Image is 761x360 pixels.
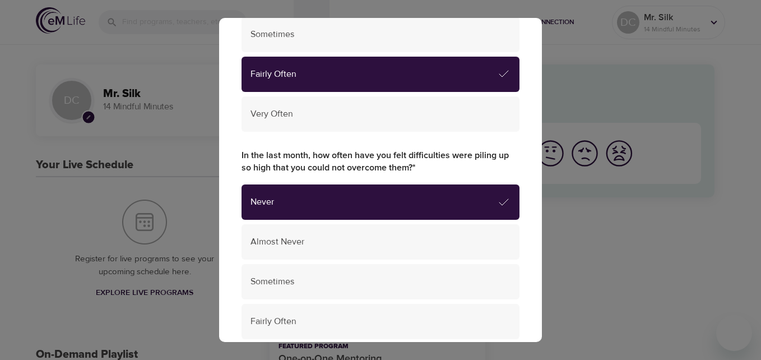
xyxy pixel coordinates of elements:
[250,315,511,328] span: Fairly Often
[250,236,511,248] span: Almost Never
[250,68,497,81] span: Fairly Often
[250,196,497,209] span: Never
[242,149,519,175] label: In the last month, how often have you felt difficulties were piling up so high that you could not...
[250,275,511,288] span: Sometimes
[250,28,511,41] span: Sometimes
[250,108,511,121] span: Very Often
